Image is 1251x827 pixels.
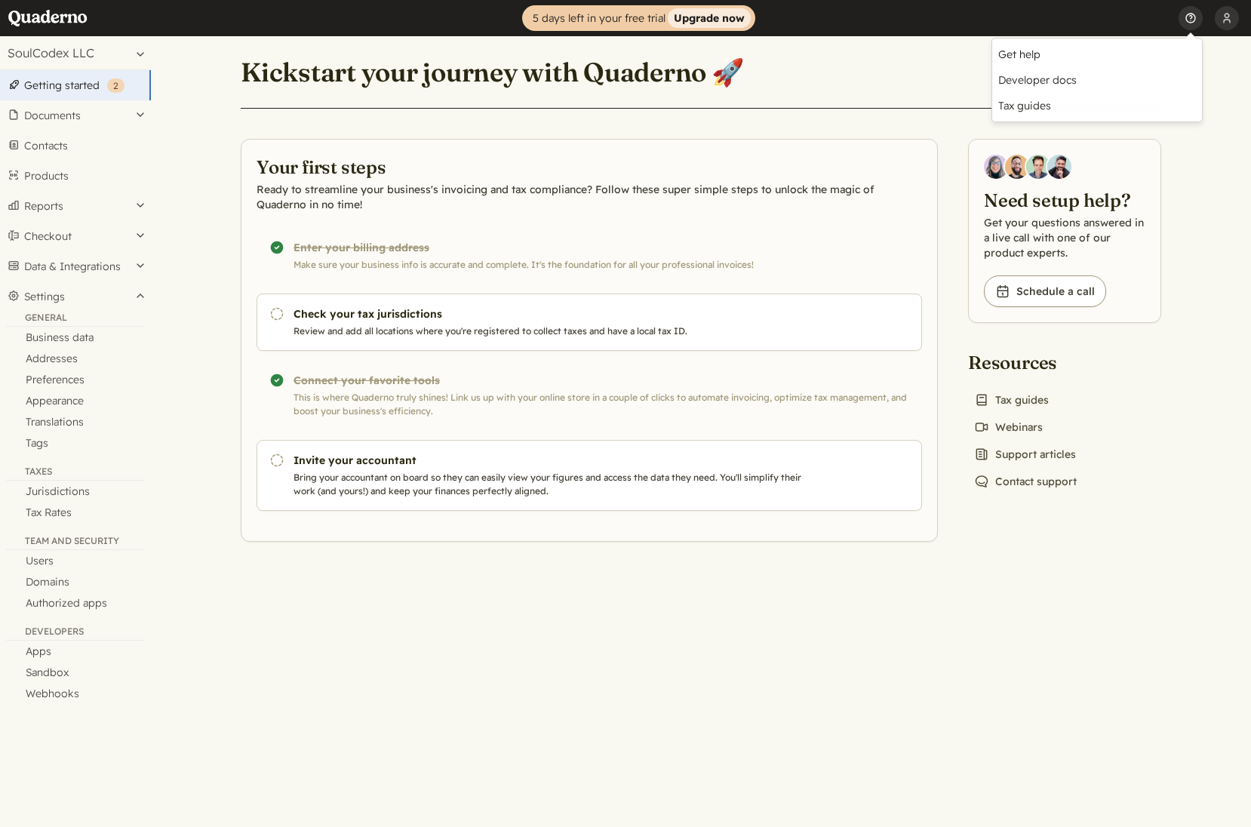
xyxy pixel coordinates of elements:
[257,182,922,212] p: Ready to streamline your business's invoicing and tax compliance? Follow these super simple steps...
[968,350,1083,374] h2: Resources
[257,155,922,179] h2: Your first steps
[294,471,808,498] p: Bring your accountant on board so they can easily view your figures and access the data they need...
[294,306,808,321] h3: Check your tax jurisdictions
[992,42,1202,67] a: Get help
[257,440,922,511] a: Invite your accountant Bring your accountant on board so they can easily view your figures and ac...
[294,453,808,468] h3: Invite your accountant
[968,389,1055,410] a: Tax guides
[984,215,1145,260] p: Get your questions answered in a live call with one of our product experts.
[992,67,1202,93] a: Developer docs
[984,275,1106,307] a: Schedule a call
[294,324,808,338] p: Review and add all locations where you're registered to collect taxes and have a local tax ID.
[668,8,751,28] strong: Upgrade now
[6,312,145,327] div: General
[257,294,922,351] a: Check your tax jurisdictions Review and add all locations where you're registered to collect taxe...
[1047,155,1071,179] img: Javier Rubio, DevRel at Quaderno
[984,155,1008,179] img: Diana Carrasco, Account Executive at Quaderno
[992,93,1202,118] a: Tax guides
[1026,155,1050,179] img: Ivo Oltmans, Business Developer at Quaderno
[6,535,145,550] div: Team and security
[984,188,1145,212] h2: Need setup help?
[522,5,755,31] a: 5 days left in your free trialUpgrade now
[241,56,744,89] h1: Kickstart your journey with Quaderno 🚀
[968,417,1049,438] a: Webinars
[1005,155,1029,179] img: Jairo Fumero, Account Executive at Quaderno
[6,466,145,481] div: Taxes
[968,471,1083,492] a: Contact support
[113,80,118,91] span: 2
[6,626,145,641] div: Developers
[968,444,1082,465] a: Support articles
